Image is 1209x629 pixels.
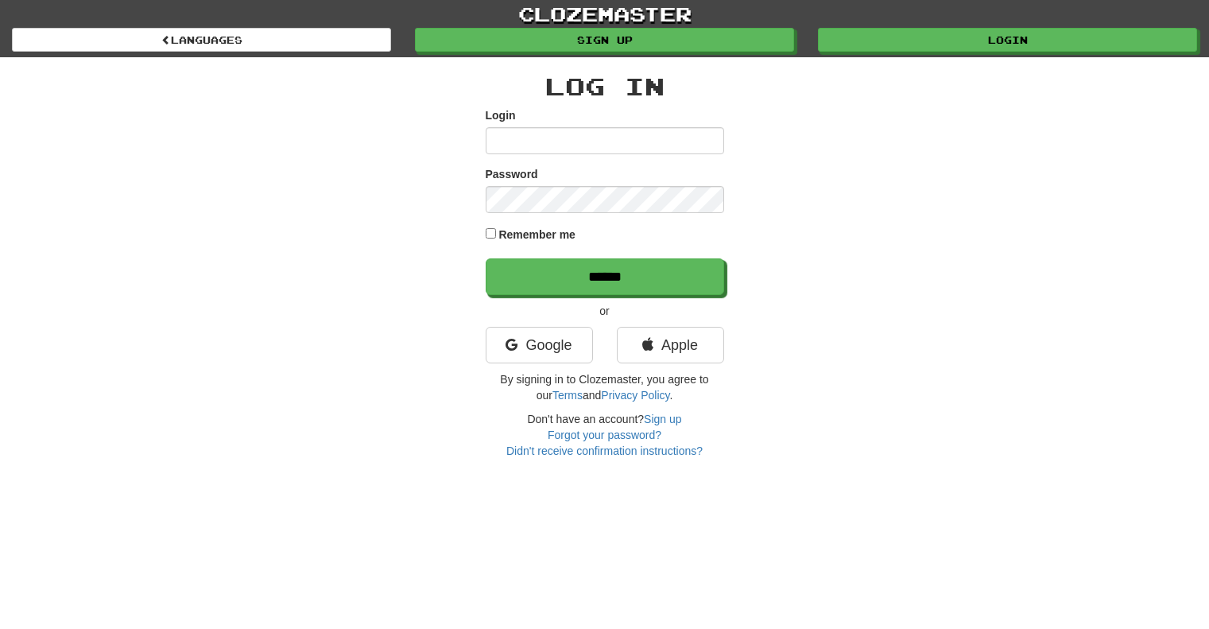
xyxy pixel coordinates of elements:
a: Languages [12,28,391,52]
a: Terms [552,389,583,402]
a: Didn't receive confirmation instructions? [506,445,703,457]
label: Login [486,107,516,123]
label: Password [486,166,538,182]
p: or [486,303,724,319]
p: By signing in to Clozemaster, you agree to our and . [486,371,724,403]
a: Sign up [415,28,794,52]
h2: Log In [486,73,724,99]
label: Remember me [498,227,575,243]
a: Forgot your password? [548,429,661,441]
div: Don't have an account? [486,411,724,459]
a: Privacy Policy [601,389,669,402]
a: Login [818,28,1197,52]
a: Sign up [644,413,681,425]
a: Apple [617,327,724,363]
a: Google [486,327,593,363]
